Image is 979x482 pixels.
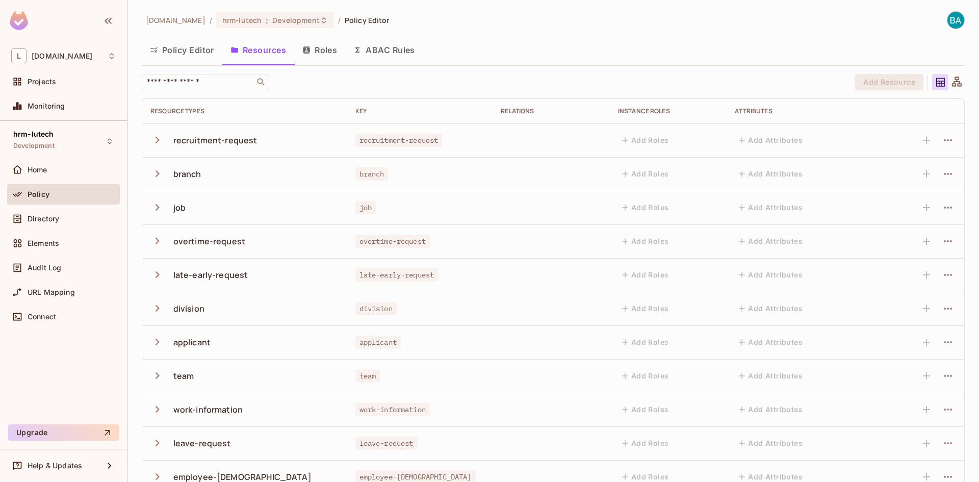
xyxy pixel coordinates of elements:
div: overtime-request [173,236,245,247]
span: Policy Editor [345,15,390,25]
span: late-early-request [355,268,439,282]
button: Add Roles [618,368,673,384]
span: Connect [28,313,56,321]
button: Roles [294,37,345,63]
img: SReyMgAAAABJRU5ErkJggg== [10,11,28,30]
span: Development [13,142,55,150]
button: Policy Editor [142,37,222,63]
div: Instance roles [618,107,719,115]
span: hrm-lutech [13,130,54,138]
div: Relations [501,107,602,115]
button: Add Resource [855,74,923,90]
span: team [355,369,380,383]
span: L [11,48,27,63]
span: Monitoring [28,102,65,110]
div: division [173,303,204,314]
span: URL Mapping [28,288,75,296]
div: branch [173,168,201,180]
button: Add Roles [618,401,673,418]
div: Resource Types [150,107,339,115]
li: / [210,15,212,25]
button: Add Attributes [735,368,807,384]
img: BA Nhu Quynh [947,12,964,29]
button: Add Attributes [735,166,807,182]
span: division [355,302,397,315]
div: late-early-request [173,269,248,281]
span: Policy [28,190,49,198]
button: Add Roles [618,132,673,148]
button: Add Roles [618,300,673,317]
span: Workspace: lutech.ltd [32,52,92,60]
div: work-information [173,404,243,415]
span: recruitment-request [355,134,443,147]
div: job [173,202,186,213]
span: branch [355,167,389,181]
div: recruitment-request [173,135,257,146]
span: Development [272,15,319,25]
div: team [173,370,194,382]
button: Add Attributes [735,300,807,317]
span: leave-request [355,437,418,450]
div: Attributes [735,107,873,115]
button: Add Attributes [735,233,807,249]
span: applicant [355,336,401,349]
span: Home [28,166,47,174]
button: Add Roles [618,199,673,216]
span: Projects [28,78,56,86]
span: the active workspace [146,15,205,25]
button: Add Roles [618,334,673,350]
button: Add Attributes [735,199,807,216]
button: Resources [222,37,294,63]
li: / [338,15,341,25]
button: Upgrade [8,424,119,441]
div: leave-request [173,438,231,449]
span: job [355,201,376,214]
span: Elements [28,239,59,247]
button: Add Roles [618,233,673,249]
button: Add Roles [618,435,673,451]
button: Add Attributes [735,267,807,283]
span: overtime-request [355,235,430,248]
button: Add Attributes [735,334,807,350]
button: Add Attributes [735,435,807,451]
button: Add Attributes [735,401,807,418]
button: Add Roles [618,166,673,182]
button: Add Attributes [735,132,807,148]
div: Key [355,107,485,115]
button: Add Roles [618,267,673,283]
span: Audit Log [28,264,61,272]
span: Directory [28,215,59,223]
span: work-information [355,403,430,416]
button: ABAC Rules [345,37,423,63]
div: applicant [173,337,211,348]
span: : [265,16,269,24]
span: Help & Updates [28,462,82,470]
span: hrm-lutech [222,15,262,25]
